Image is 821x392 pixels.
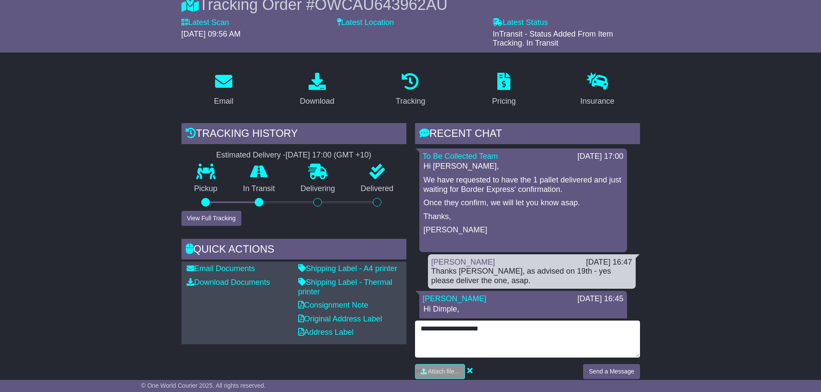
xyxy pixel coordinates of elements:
[208,70,239,110] a: Email
[214,96,233,107] div: Email
[586,258,632,267] div: [DATE] 16:47
[181,239,406,262] div: Quick Actions
[415,123,640,146] div: RECENT CHAT
[181,211,241,226] button: View Full Tracking
[230,184,288,194] p: In Transit
[298,328,354,336] a: Address Label
[424,198,623,208] p: Once they confirm, we will let you know asap.
[348,184,406,194] p: Delivered
[187,264,255,273] a: Email Documents
[337,18,394,28] label: Latest Location
[431,267,632,285] div: Thanks [PERSON_NAME], as advised on 19th - yes please deliver the one, asap.
[181,30,241,38] span: [DATE] 09:56 AM
[581,96,615,107] div: Insurance
[141,382,266,389] span: © One World Courier 2025. All rights reserved.
[578,294,624,304] div: [DATE] 16:45
[396,96,425,107] div: Tracking
[492,96,516,107] div: Pricing
[578,152,624,161] div: [DATE] 17:00
[493,30,613,48] span: InTransit - Status Added From Item Tracking. In Transit
[300,96,334,107] div: Download
[288,184,348,194] p: Delivering
[298,301,368,309] a: Consignment Note
[298,315,382,323] a: Original Address Label
[298,264,397,273] a: Shipping Label - A4 printer
[298,278,393,296] a: Shipping Label - Thermal printer
[583,364,640,379] button: Send a Message
[424,176,623,194] p: We have requested to have the 1 pallet delivered and just waiting for Border Express' confirmation.
[493,18,548,28] label: Latest Status
[575,70,620,110] a: Insurance
[181,123,406,146] div: Tracking history
[181,184,231,194] p: Pickup
[423,294,487,303] a: [PERSON_NAME]
[181,151,406,160] div: Estimated Delivery -
[286,151,371,160] div: [DATE] 17:00 (GMT +10)
[390,70,431,110] a: Tracking
[424,212,623,222] p: Thanks,
[187,278,270,287] a: Download Documents
[487,70,521,110] a: Pricing
[424,225,623,235] p: [PERSON_NAME]
[423,152,498,161] a: To Be Collected Team
[424,162,623,171] p: Hi [PERSON_NAME],
[294,70,340,110] a: Download
[181,18,229,28] label: Latest Scan
[431,258,495,266] a: [PERSON_NAME]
